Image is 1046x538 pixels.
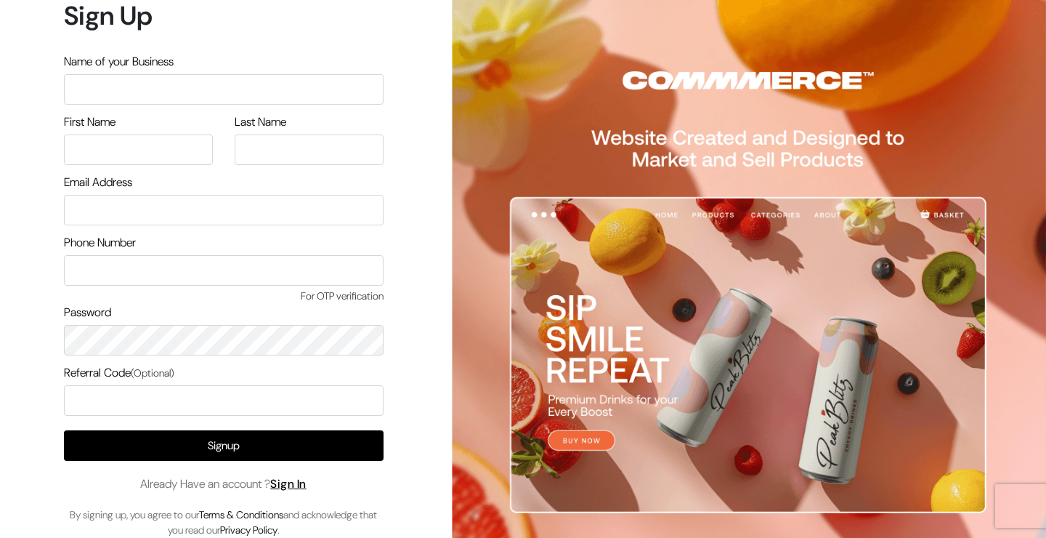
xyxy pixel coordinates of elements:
[131,366,174,380] span: (Optional)
[64,507,384,538] p: By signing up, you agree to our and acknowledge that you read our .
[140,475,307,493] span: Already Have an account ?
[220,523,277,537] a: Privacy Policy
[270,476,307,491] a: Sign In
[64,113,115,131] label: First Name
[64,430,384,461] button: Signup
[64,53,174,71] label: Name of your Business
[235,113,286,131] label: Last Name
[64,364,174,382] label: Referral Code
[199,508,283,521] a: Terms & Conditions
[64,174,132,191] label: Email Address
[64,304,111,321] label: Password
[64,289,384,304] span: For OTP verification
[64,234,136,252] label: Phone Number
